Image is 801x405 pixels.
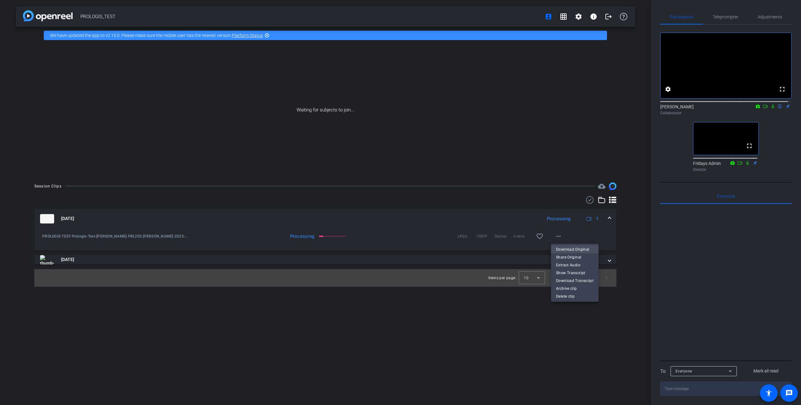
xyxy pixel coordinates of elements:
span: Download Transcript [556,277,594,285]
span: Show Transcript [556,269,594,277]
span: Extract Audio [556,261,594,269]
span: Delete clip [556,293,594,300]
span: Share Original [556,254,594,261]
span: Download Original [556,246,594,253]
span: Archive clip [556,285,594,292]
